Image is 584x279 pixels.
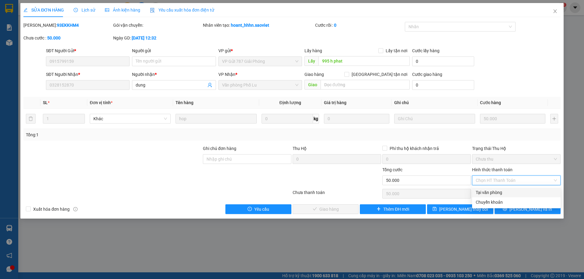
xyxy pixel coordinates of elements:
[93,114,167,123] span: Khác
[207,83,212,87] span: user-add
[304,56,318,66] span: Lấy
[324,100,346,105] span: Giá trị hàng
[433,207,437,212] span: save
[90,100,113,105] span: Đơn vị tính
[113,35,202,41] div: Ngày GD:
[324,114,389,124] input: 0
[176,114,256,124] input: VD: Bàn, Ghế
[360,204,426,214] button: plusThêm ĐH mới
[113,22,202,29] div: Gói vận chuyển:
[495,204,561,214] button: printer[PERSON_NAME] và In
[23,8,28,12] span: edit
[105,8,140,12] span: Ảnh kiện hàng
[412,80,474,90] input: Cước giao hàng
[315,22,404,29] div: Cước rồi :
[43,100,48,105] span: SL
[394,114,475,124] input: Ghi Chú
[293,204,359,214] button: checkGiao hàng
[46,47,130,54] div: SĐT Người Gửi
[304,80,321,90] span: Giao
[318,56,410,66] input: Dọc đường
[150,8,214,12] span: Yêu cầu xuất hóa đơn điện tử
[304,48,322,53] span: Lấy hàng
[476,189,557,196] div: Tại văn phòng
[383,206,409,213] span: Thêm ĐH mới
[150,8,155,13] img: icon
[74,8,78,12] span: clock-circle
[47,36,61,40] b: 50.000
[248,207,252,212] span: exclamation-circle
[503,207,507,212] span: printer
[321,80,410,90] input: Dọc đường
[132,47,216,54] div: Người gửi
[439,206,488,213] span: [PERSON_NAME] thay đổi
[31,206,72,213] span: Xuất hóa đơn hàng
[57,23,79,28] b: 93EKKHM4
[547,3,564,20] button: Close
[105,8,109,12] span: picture
[231,23,269,28] b: hoant_hhhn.saoviet
[292,189,382,200] div: Chưa thanh toán
[304,72,324,77] span: Giao hàng
[176,100,193,105] span: Tên hàng
[334,23,336,28] b: 0
[218,72,235,77] span: VP Nhận
[476,176,557,185] span: Chọn HT Thanh Toán
[203,146,236,151] label: Ghi chú đơn hàng
[476,199,557,206] div: Chuyển khoản
[26,131,225,138] div: Tổng: 1
[280,100,301,105] span: Định lượng
[73,207,78,211] span: info-circle
[412,72,442,77] label: Cước giao hàng
[382,167,402,172] span: Tổng cước
[553,9,558,14] span: close
[293,146,307,151] span: Thu Hộ
[132,36,156,40] b: [DATE] 12:32
[313,114,319,124] span: kg
[472,167,513,172] label: Hình thức thanh toán
[383,47,410,54] span: Lấy tận nơi
[46,71,130,78] div: SĐT Người Nhận
[203,22,314,29] div: Nhân viên tạo:
[387,145,441,152] span: Phí thu hộ khách nhận trả
[412,48,440,53] label: Cước lấy hàng
[23,22,112,29] div: [PERSON_NAME]:
[74,8,95,12] span: Lịch sử
[26,114,36,124] button: delete
[427,204,493,214] button: save[PERSON_NAME] thay đổi
[509,206,552,213] span: [PERSON_NAME] và In
[23,8,64,12] span: SỬA ĐƠN HÀNG
[392,97,478,109] th: Ghi chú
[377,207,381,212] span: plus
[203,154,291,164] input: Ghi chú đơn hàng
[550,114,558,124] button: plus
[480,100,501,105] span: Cước hàng
[480,114,545,124] input: 0
[225,204,291,214] button: exclamation-circleYêu cầu
[23,35,112,41] div: Chưa cước :
[412,56,474,66] input: Cước lấy hàng
[132,71,216,78] div: Người nhận
[222,80,298,90] span: Văn phòng Phố Lu
[218,47,302,54] div: VP gửi
[472,145,561,152] div: Trạng thái Thu Hộ
[222,57,298,66] span: VP Gửi 787 Giải Phóng
[349,71,410,78] span: [GEOGRAPHIC_DATA] tận nơi
[254,206,269,213] span: Yêu cầu
[476,155,557,164] span: Chưa thu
